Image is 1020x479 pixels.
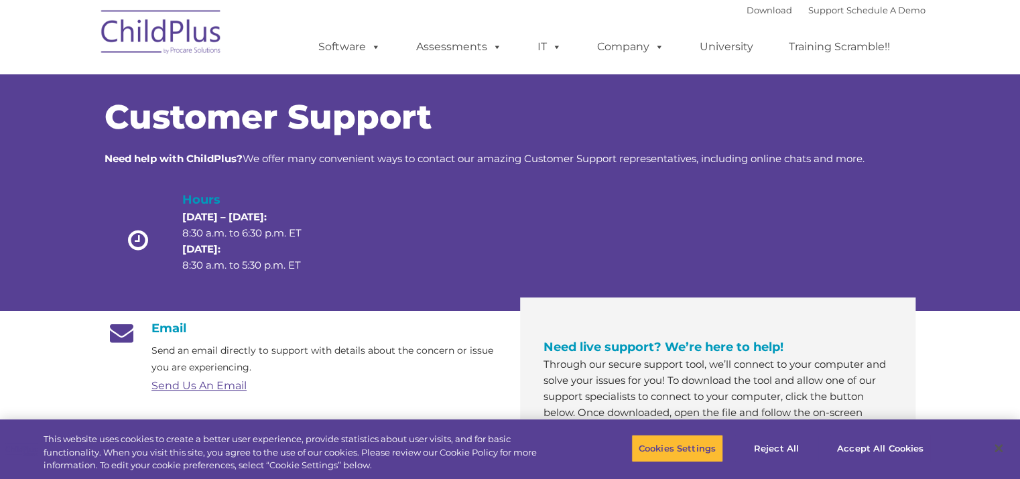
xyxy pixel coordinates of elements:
[151,342,500,376] p: Send an email directly to support with details about the concern or issue you are experiencing.
[735,434,818,462] button: Reject All
[747,5,926,15] font: |
[808,5,844,15] a: Support
[44,433,561,472] div: This website uses cookies to create a better user experience, provide statistics about user visit...
[984,433,1013,463] button: Close
[775,33,903,60] a: Training Scramble!!
[105,321,500,336] h4: Email
[105,152,243,165] strong: Need help with ChildPlus?
[584,33,678,60] a: Company
[403,33,515,60] a: Assessments
[182,210,267,223] strong: [DATE] – [DATE]:
[105,96,432,137] span: Customer Support
[747,5,792,15] a: Download
[631,434,723,462] button: Cookies Settings
[105,152,865,165] span: We offer many convenient ways to contact our amazing Customer Support representatives, including ...
[151,379,247,392] a: Send Us An Email
[524,33,575,60] a: IT
[686,33,767,60] a: University
[846,5,926,15] a: Schedule A Demo
[182,190,324,209] h4: Hours
[305,33,394,60] a: Software
[182,243,220,255] strong: [DATE]:
[544,340,783,354] span: Need live support? We’re here to help!
[544,356,892,437] p: Through our secure support tool, we’ll connect to your computer and solve your issues for you! To...
[830,434,931,462] button: Accept All Cookies
[182,209,324,273] p: 8:30 a.m. to 6:30 p.m. ET 8:30 a.m. to 5:30 p.m. ET
[94,1,229,68] img: ChildPlus by Procare Solutions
